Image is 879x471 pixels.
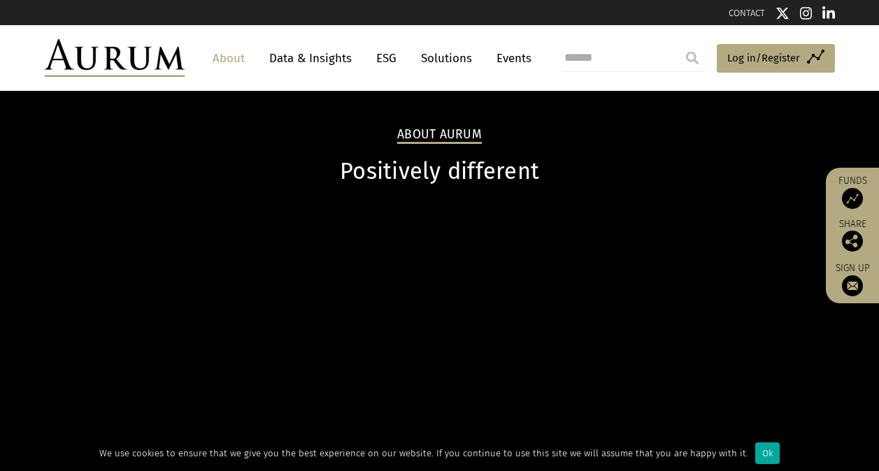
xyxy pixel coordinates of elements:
img: Sign up to our newsletter [842,275,863,296]
img: Aurum [45,39,185,77]
a: Funds [833,175,872,209]
a: Solutions [414,45,479,71]
img: Access Funds [842,188,863,209]
a: Events [489,45,531,71]
a: Log in/Register [717,44,835,73]
img: Share this post [842,231,863,252]
a: About [206,45,252,71]
a: Data & Insights [262,45,359,71]
img: Linkedin icon [822,6,835,20]
input: Submit [678,44,706,72]
span: Log in/Register [727,50,800,66]
img: Twitter icon [776,6,789,20]
h2: About Aurum [397,127,482,144]
a: Sign up [833,262,872,296]
div: Share [833,219,872,252]
img: Instagram icon [800,6,813,20]
a: CONTACT [729,8,765,18]
div: Ok [755,442,780,464]
a: ESG [369,45,403,71]
h1: Positively different [45,158,835,185]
